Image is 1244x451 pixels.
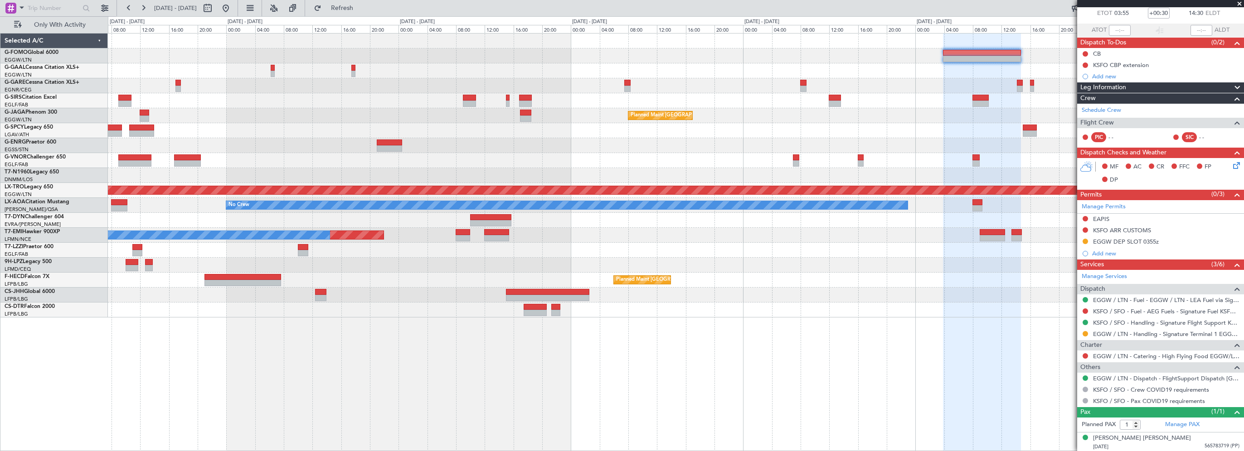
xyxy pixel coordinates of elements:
[370,25,398,33] div: 20:00
[5,304,55,309] a: CS-DTRFalcon 2000
[5,274,49,279] a: F-HECDFalcon 7X
[1093,374,1239,382] a: EGGW / LTN - Dispatch - FlightSupport Dispatch [GEOGRAPHIC_DATA]
[1082,420,1116,429] label: Planned PAX
[5,184,53,190] a: LX-TROLegacy 650
[743,25,772,33] div: 00:00
[1093,238,1159,245] div: EGGW DEP SLOT 0355z
[5,131,29,138] a: LGAV/ATH
[284,25,312,33] div: 08:00
[5,146,29,153] a: EGSS/STN
[5,214,64,220] a: T7-DYNChallenger 604
[572,18,607,26] div: [DATE] - [DATE]
[1093,330,1239,338] a: EGGW / LTN - Handling - Signature Terminal 1 EGGW / LTN
[600,25,628,33] div: 04:00
[1211,189,1225,199] span: (0/3)
[1211,259,1225,269] span: (3/6)
[5,229,60,235] a: T7-EMIHawker 900XP
[456,25,485,33] div: 08:00
[5,259,52,264] a: 9H-LPZLegacy 500
[5,65,25,70] span: G-GAAL
[1030,25,1059,33] div: 16:00
[1205,9,1220,18] span: ELDT
[5,229,22,235] span: T7-EMI
[1093,226,1151,234] div: KSFO ARR CUSTOMS
[1091,132,1106,142] div: PIC
[628,25,657,33] div: 08:00
[1182,132,1197,142] div: SIC
[1093,296,1239,304] a: EGGW / LTN - Fuel - EGGW / LTN - LEA Fuel via Signature in EGGW
[1133,163,1142,172] span: AC
[5,169,59,175] a: T7-N1960Legacy 650
[5,184,24,190] span: LX-TRO
[5,125,24,130] span: G-SPCY
[398,25,427,33] div: 00:00
[5,244,23,249] span: T7-LZZI
[1109,25,1131,36] input: --:--
[312,25,341,33] div: 12:00
[255,25,284,33] div: 04:00
[858,25,887,33] div: 16:00
[1097,9,1112,18] span: ETOT
[1189,9,1203,18] span: 14:30
[24,22,96,28] span: Only With Activity
[28,1,80,15] input: Trip Number
[1093,443,1108,450] span: [DATE]
[616,273,759,287] div: Planned Maint [GEOGRAPHIC_DATA] ([GEOGRAPHIC_DATA])
[944,25,973,33] div: 04:00
[542,25,571,33] div: 20:00
[5,214,25,220] span: T7-DYN
[5,289,55,294] a: CS-JHHGlobal 6000
[1080,148,1166,158] span: Dispatch Checks and Weather
[5,86,32,93] a: EGNR/CEG
[169,25,198,33] div: 16:00
[1080,362,1100,373] span: Others
[110,18,145,26] div: [DATE] - [DATE]
[1080,340,1102,350] span: Charter
[1110,176,1118,185] span: DP
[1082,272,1127,281] a: Manage Services
[1082,202,1126,211] a: Manage Permits
[631,109,773,122] div: Planned Maint [GEOGRAPHIC_DATA] ([GEOGRAPHIC_DATA])
[915,25,944,33] div: 00:00
[5,161,28,168] a: EGLF/FAB
[5,95,22,100] span: G-SIRS
[5,139,56,145] a: G-ENRGPraetor 600
[5,244,53,249] a: T7-LZZIPraetor 600
[323,5,361,11] span: Refresh
[5,125,53,130] a: G-SPCYLegacy 650
[226,25,255,33] div: 00:00
[1093,386,1209,393] a: KSFO / SFO - Crew COVID19 requirements
[341,25,370,33] div: 16:00
[5,80,79,85] a: G-GARECessna Citation XLS+
[228,198,249,212] div: No Crew
[5,304,24,309] span: CS-DTR
[1080,259,1104,270] span: Services
[1165,420,1200,429] a: Manage PAX
[1114,9,1129,18] span: 03:55
[5,95,57,100] a: G-SIRSCitation Excel
[1093,50,1101,58] div: CB
[1092,72,1239,80] div: Add new
[973,25,1001,33] div: 08:00
[5,251,28,258] a: EGLF/FAB
[1205,163,1211,172] span: FP
[1108,133,1129,141] div: - -
[514,25,542,33] div: 16:00
[1093,352,1239,360] a: EGGW / LTN - Catering - High Flying Food EGGW/LTN
[485,25,513,33] div: 12:00
[1215,26,1229,35] span: ALDT
[5,154,66,160] a: G-VNORChallenger 650
[1110,163,1118,172] span: MF
[1092,26,1107,35] span: ATOT
[1093,434,1191,443] div: [PERSON_NAME] [PERSON_NAME]
[5,50,28,55] span: G-FOMO
[5,206,58,213] a: [PERSON_NAME]/QSA
[310,1,364,15] button: Refresh
[5,191,32,198] a: EGGW/LTN
[5,110,25,115] span: G-JAGA
[1080,38,1126,48] span: Dispatch To-Dos
[686,25,714,33] div: 16:00
[228,18,262,26] div: [DATE] - [DATE]
[1093,397,1205,405] a: KSFO / SFO - Pax COVID19 requirements
[829,25,858,33] div: 12:00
